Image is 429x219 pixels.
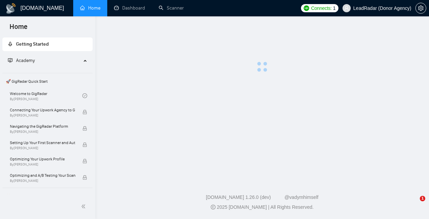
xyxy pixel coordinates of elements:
[333,4,336,12] span: 1
[211,205,216,209] span: copyright
[4,22,33,36] span: Home
[16,41,49,47] span: Getting Started
[16,58,35,63] span: Academy
[10,139,75,146] span: Setting Up Your First Scanner and Auto-Bidder
[8,42,13,46] span: rocket
[415,3,426,14] button: setting
[82,126,87,131] span: lock
[2,37,93,51] li: Getting Started
[10,162,75,167] span: By [PERSON_NAME]
[10,179,75,183] span: By [PERSON_NAME]
[10,123,75,130] span: Navigating the GigRadar Platform
[82,110,87,114] span: lock
[5,3,16,14] img: logo
[82,93,87,98] span: check-circle
[420,196,425,201] span: 1
[82,142,87,147] span: lock
[8,58,13,63] span: fund-projection-screen
[10,130,75,134] span: By [PERSON_NAME]
[114,5,145,11] a: dashboardDashboard
[3,189,92,203] span: 👑 Agency Success with GigRadar
[10,88,82,103] a: Welcome to GigRadarBy[PERSON_NAME]
[81,203,88,210] span: double-left
[8,58,35,63] span: Academy
[415,5,426,11] a: setting
[3,75,92,88] span: 🚀 GigRadar Quick Start
[80,5,100,11] a: homeHome
[304,5,309,11] img: upwork-logo.png
[10,107,75,113] span: Connecting Your Upwork Agency to GigRadar
[206,194,271,200] a: [DOMAIN_NAME] 1.26.0 (dev)
[10,172,75,179] span: Optimizing and A/B Testing Your Scanner for Better Results
[82,175,87,180] span: lock
[344,6,349,11] span: user
[406,196,422,212] iframe: Intercom live chat
[284,194,318,200] a: @vadymhimself
[10,146,75,150] span: By [PERSON_NAME]
[311,4,332,12] span: Connects:
[101,204,424,211] div: 2025 [DOMAIN_NAME] | All Rights Reserved.
[159,5,184,11] a: searchScanner
[10,113,75,118] span: By [PERSON_NAME]
[82,159,87,163] span: lock
[10,156,75,162] span: Optimizing Your Upwork Profile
